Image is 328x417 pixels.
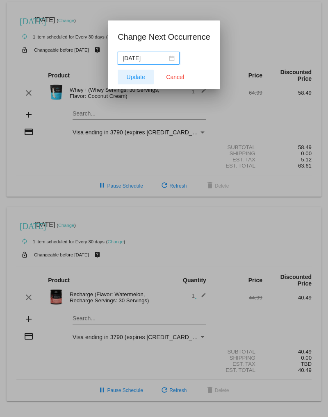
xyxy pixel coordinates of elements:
[118,30,210,43] h1: Change Next Occurrence
[157,70,193,84] button: Close dialog
[166,74,184,80] span: Cancel
[118,70,154,84] button: Update
[127,74,145,80] span: Update
[123,54,167,63] input: Select date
